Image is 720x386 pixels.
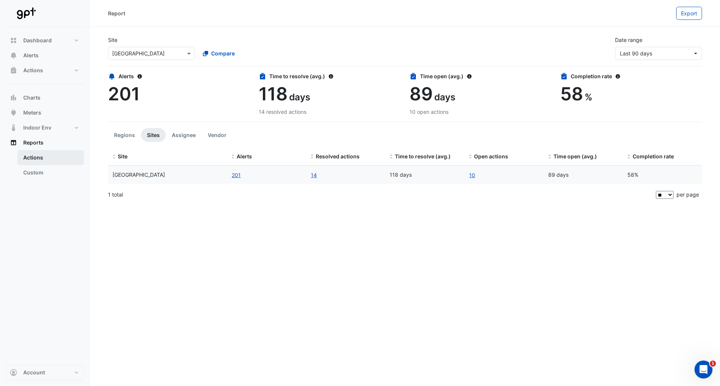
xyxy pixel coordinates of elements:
[585,91,592,103] span: %
[694,361,712,379] iframe: Intercom live chat
[10,124,17,131] app-icon: Indoor Env
[231,171,241,179] button: 201
[615,36,642,44] label: Date range
[10,52,17,59] app-icon: Alerts
[9,6,43,21] img: Company Logo
[108,83,140,105] span: 201
[474,153,508,159] span: Open actions
[676,7,702,20] button: Export
[633,153,674,159] span: Completion rate
[395,153,451,159] span: Time to resolve (avg.)
[23,139,43,146] span: Reports
[6,105,84,120] button: Meters
[23,94,40,101] span: Charts
[108,36,117,44] label: Site
[10,37,17,44] app-icon: Dashboard
[615,47,702,60] button: Last 90 days
[560,83,583,105] span: 58
[409,72,551,80] div: Time open (avg.)
[17,150,84,165] a: Actions
[6,135,84,150] button: Reports
[237,153,252,159] span: Alerts
[211,49,235,57] span: Compare
[166,128,202,142] button: Assignee
[469,171,475,179] a: 10
[681,10,697,16] span: Export
[108,9,125,17] div: Report
[202,128,232,142] button: Vendor
[409,83,433,105] span: 89
[259,72,400,80] div: Time to resolve (avg.)
[23,52,39,59] span: Alerts
[620,50,652,57] span: 13 May 25 - 11 Aug 25
[23,369,45,376] span: Account
[316,153,360,159] span: Resolved actions
[434,91,455,103] span: days
[108,128,141,142] button: Regions
[6,90,84,105] button: Charts
[390,171,460,179] div: 118 days
[6,120,84,135] button: Indoor Env
[118,153,127,159] span: Site
[548,171,618,179] div: 89 days
[10,67,17,74] app-icon: Actions
[409,108,551,116] div: 10 open actions
[6,150,84,183] div: Reports
[10,139,17,146] app-icon: Reports
[198,47,240,60] button: Compare
[676,191,699,198] span: per page
[710,361,716,367] span: 1
[6,48,84,63] button: Alerts
[6,33,84,48] button: Dashboard
[10,109,17,116] app-icon: Meters
[23,67,43,74] span: Actions
[23,37,52,44] span: Dashboard
[6,63,84,78] button: Actions
[23,124,51,131] span: Indoor Env
[23,109,41,116] span: Meters
[289,91,310,103] span: days
[560,72,702,80] div: Completion rate
[310,171,317,179] a: 14
[141,128,166,142] button: Sites
[627,152,697,161] div: Completion (%) = Resolved Actions / (Resolved Actions + Open Actions)
[17,165,84,180] a: Custom
[112,171,165,178] span: Highpoint Shopping Centre
[6,365,84,380] button: Account
[10,94,17,101] app-icon: Charts
[553,153,597,159] span: Time open (avg.)
[108,185,654,204] div: 1 total
[259,83,288,105] span: 118
[108,72,250,80] div: Alerts
[627,171,697,179] div: 58%
[259,108,400,116] div: 14 resolved actions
